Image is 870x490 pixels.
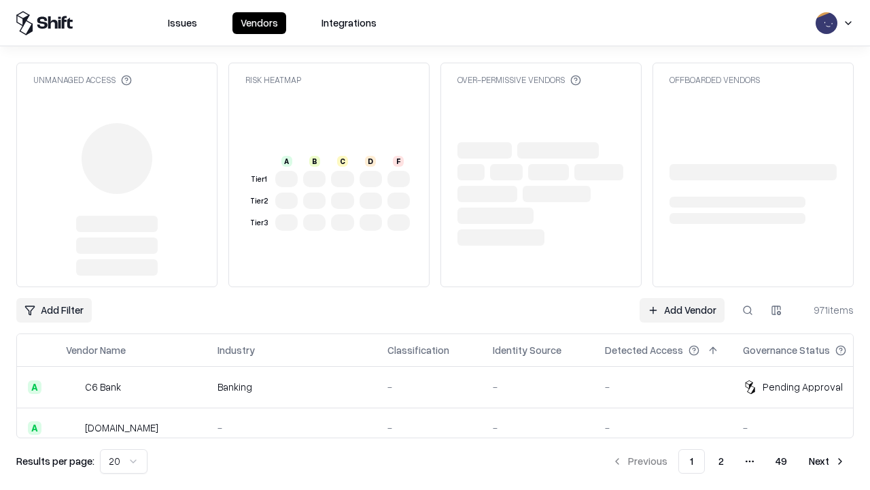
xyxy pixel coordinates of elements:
[393,156,404,167] div: F
[765,449,798,474] button: 49
[217,343,255,357] div: Industry
[743,343,830,357] div: Governance Status
[493,421,583,435] div: -
[33,74,132,86] div: Unmanaged Access
[217,380,366,394] div: Banking
[387,421,471,435] div: -
[605,343,683,357] div: Detected Access
[493,380,583,394] div: -
[281,156,292,167] div: A
[640,298,725,323] a: Add Vendor
[248,195,270,207] div: Tier 2
[85,421,158,435] div: [DOMAIN_NAME]
[85,380,121,394] div: C6 Bank
[337,156,348,167] div: C
[743,421,868,435] div: -
[217,421,366,435] div: -
[309,156,320,167] div: B
[493,343,561,357] div: Identity Source
[669,74,760,86] div: Offboarded Vendors
[708,449,735,474] button: 2
[801,449,854,474] button: Next
[16,298,92,323] button: Add Filter
[28,421,41,435] div: A
[678,449,705,474] button: 1
[387,380,471,394] div: -
[248,174,270,185] div: Tier 1
[248,217,270,229] div: Tier 3
[799,303,854,317] div: 971 items
[604,449,854,474] nav: pagination
[763,380,843,394] div: Pending Approval
[16,454,94,468] p: Results per page:
[66,343,126,357] div: Vendor Name
[160,12,205,34] button: Issues
[605,421,721,435] div: -
[28,380,41,394] div: A
[387,343,449,357] div: Classification
[365,156,376,167] div: D
[245,74,301,86] div: Risk Heatmap
[66,380,80,394] img: C6 Bank
[313,12,385,34] button: Integrations
[232,12,286,34] button: Vendors
[66,421,80,435] img: pathfactory.com
[457,74,581,86] div: Over-Permissive Vendors
[605,380,721,394] div: -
